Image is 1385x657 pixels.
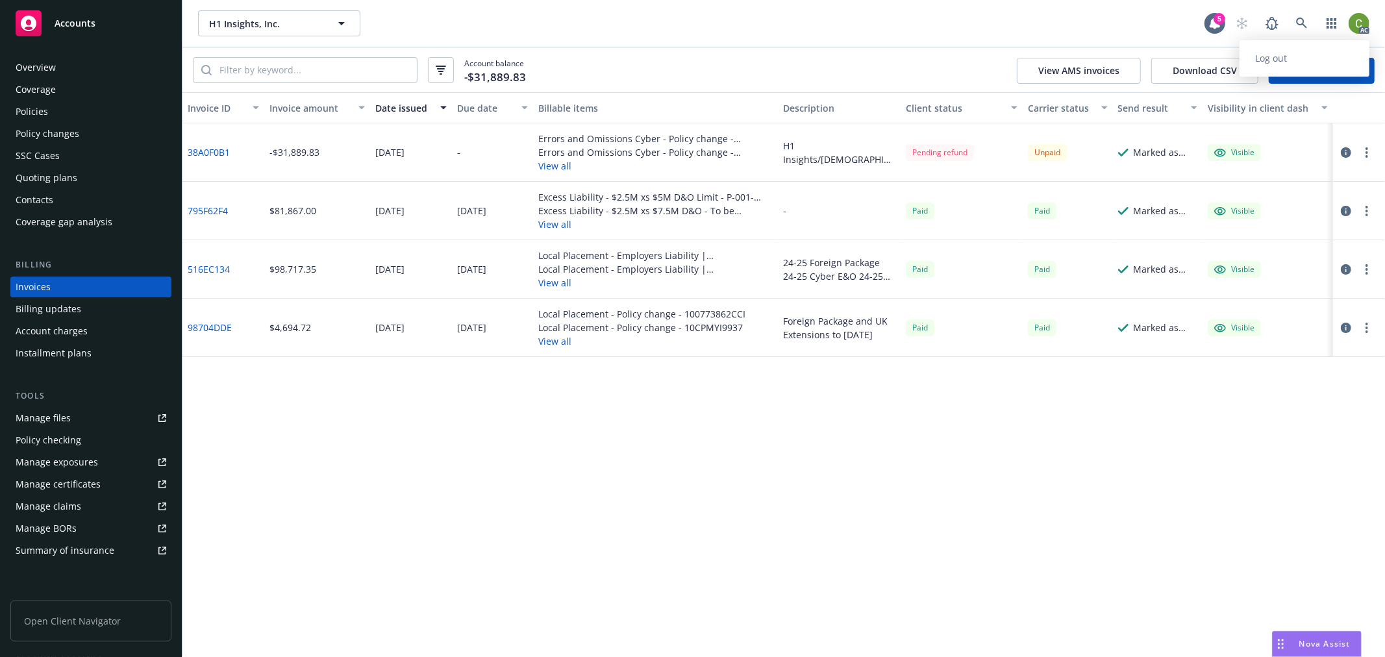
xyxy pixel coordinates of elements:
[1240,45,1369,71] a: Log out
[906,144,974,160] div: Pending refund
[1023,92,1112,123] button: Carrier status
[1028,261,1056,277] div: Paid
[1028,144,1067,160] div: Unpaid
[1299,638,1351,649] span: Nova Assist
[375,204,405,217] div: [DATE]
[1272,631,1362,657] button: Nova Assist
[906,101,1004,115] div: Client status
[538,262,773,276] div: Local Placement - Employers Liability | [GEOGRAPHIC_DATA] - Faculty Opinions - 100773862CCI
[906,261,934,277] div: Paid
[10,321,171,341] a: Account charges
[16,101,48,122] div: Policies
[188,262,230,276] a: 516EC134
[1214,322,1254,334] div: Visible
[457,145,460,159] div: -
[16,408,71,428] div: Manage files
[10,587,171,600] div: Analytics hub
[10,540,171,561] a: Summary of insurance
[10,123,171,144] a: Policy changes
[538,334,745,348] button: View all
[16,496,81,517] div: Manage claims
[1259,10,1285,36] a: Report a Bug
[201,65,212,75] svg: Search
[16,277,51,297] div: Invoices
[10,430,171,451] a: Policy checking
[538,145,773,159] div: Errors and Omissions Cyber - Policy change - 711017707
[1113,92,1203,123] button: Send result
[1118,101,1183,115] div: Send result
[375,321,405,334] div: [DATE]
[16,321,88,341] div: Account charges
[1134,262,1197,276] div: Marked as sent
[55,18,95,29] span: Accounts
[10,496,171,517] a: Manage claims
[1208,101,1314,115] div: Visibility in client dash
[1028,101,1093,115] div: Carrier status
[10,452,171,473] a: Manage exposures
[16,212,112,232] div: Coverage gap analysis
[1134,145,1197,159] div: Marked as sent
[10,518,171,539] a: Manage BORs
[182,92,264,123] button: Invoice ID
[16,452,98,473] div: Manage exposures
[783,256,895,283] div: 24-25 Foreign Package 24-25 Cyber E&O 24-25 Excess Cyber E&O 24-25 UK EL 24-25 International Fee
[375,145,405,159] div: [DATE]
[16,474,101,495] div: Manage certificates
[16,540,114,561] div: Summary of insurance
[375,101,432,115] div: Date issued
[538,190,773,204] div: Excess Liability - $2.5M xs $5M D&O Limit - P-001-001058397-03
[10,258,171,271] div: Billing
[188,145,230,159] a: 38A0F0B1
[906,203,934,219] div: Paid
[538,132,773,145] div: Errors and Omissions Cyber - Policy change - V292BE240601
[16,57,56,78] div: Overview
[1134,321,1197,334] div: Marked as sent
[269,262,316,276] div: $98,717.35
[457,204,486,217] div: [DATE]
[10,299,171,319] a: Billing updates
[901,92,1023,123] button: Client status
[1028,319,1056,336] div: Paid
[906,319,934,336] div: Paid
[10,101,171,122] a: Policies
[1349,13,1369,34] img: photo
[16,190,53,210] div: Contacts
[783,314,895,341] div: Foreign Package and UK Extensions to [DATE]
[10,57,171,78] a: Overview
[533,92,778,123] button: Billable items
[1273,632,1289,656] div: Drag to move
[538,204,773,217] div: Excess Liability - $2.5M xs $7.5M D&O - To be assigned - 1842 - H1 Insights, Inc. - [DATE] 173318...
[16,123,79,144] div: Policy changes
[1151,58,1258,84] button: Download CSV
[10,343,171,364] a: Installment plans
[264,92,370,123] button: Invoice amount
[538,101,773,115] div: Billable items
[16,145,60,166] div: SSC Cases
[16,430,81,451] div: Policy checking
[10,277,171,297] a: Invoices
[10,390,171,403] div: Tools
[188,204,228,217] a: 795F62F4
[188,101,245,115] div: Invoice ID
[10,190,171,210] a: Contacts
[16,167,77,188] div: Quoting plans
[1214,264,1254,275] div: Visible
[16,343,92,364] div: Installment plans
[538,159,773,173] button: View all
[464,69,526,86] span: -$31,889.83
[198,10,360,36] button: H1 Insights, Inc.
[538,276,773,290] button: View all
[370,92,452,123] button: Date issued
[783,204,786,217] div: -
[1319,10,1345,36] a: Switch app
[1203,92,1333,123] button: Visibility in client dash
[457,101,514,115] div: Due date
[10,474,171,495] a: Manage certificates
[778,92,901,123] button: Description
[16,79,56,100] div: Coverage
[1134,204,1197,217] div: Marked as sent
